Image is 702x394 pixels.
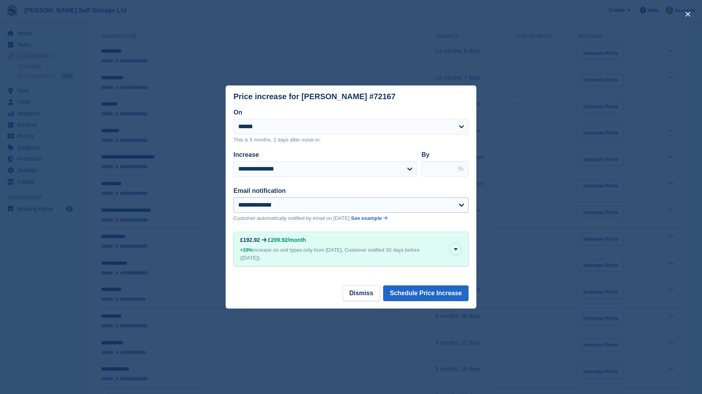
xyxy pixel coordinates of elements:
label: On [233,109,242,116]
button: close [682,8,694,20]
span: /month [288,237,306,243]
div: Price increase for [PERSON_NAME] #72167 [233,92,396,101]
span: See example [351,215,382,221]
label: Email notification [233,187,286,194]
label: By [422,151,429,158]
span: Customer notified 30 days before ([DATE]). [240,247,420,261]
label: Increase [233,151,259,158]
a: See example [351,214,387,222]
button: Schedule Price Increase [383,285,469,301]
span: increase on unit types only from [DATE]. [240,247,343,253]
span: £209.92 [268,237,288,243]
p: Customer automatically notified by email on [DATE] [233,214,349,222]
div: £192.92 [240,237,260,243]
div: +10% [240,246,252,254]
p: This is 6 months, 2 days after move-in. [233,136,469,144]
button: Dismiss [343,285,380,301]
